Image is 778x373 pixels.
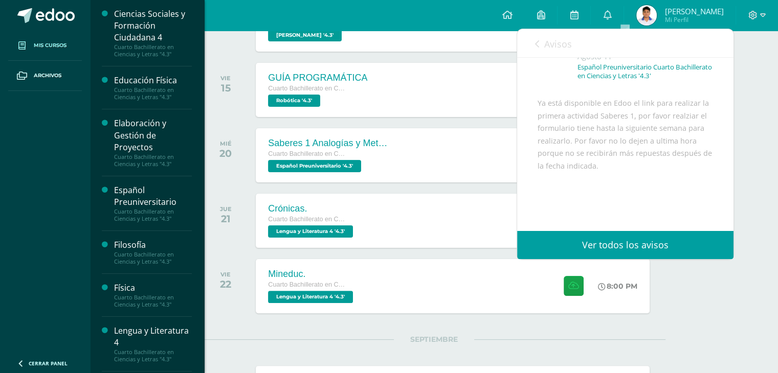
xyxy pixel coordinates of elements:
div: VIE [220,75,231,82]
div: Filosofía [114,239,192,251]
div: GUÍA PROGRAMÁTICA [268,73,367,83]
div: Mineduc. [268,269,355,279]
div: 21 [220,213,232,225]
a: FísicaCuarto Bachillerato en Ciencias y Letras "4.3" [114,282,192,308]
div: Crónicas. [268,203,355,214]
div: 22 [220,278,231,290]
span: Cuarto Bachillerato en Ciencias y Letras [268,216,345,223]
div: MIÉ [219,140,232,147]
div: Saberes 1 Analogías y Metáforas [268,138,391,149]
span: Mi Perfil [664,15,723,24]
div: Cuarto Bachillerato en Ciencias y Letras "4.3" [114,294,192,308]
a: Elaboración y Gestión de ProyectosCuarto Bachillerato en Ciencias y Letras "4.3" [114,118,192,167]
div: JUE [220,205,232,213]
p: Español Preuniversitario Cuarto Bachillerato en Ciencias y Letras '4.3' [577,63,713,80]
span: Robótica '4.3' [268,95,320,107]
div: Cuarto Bachillerato en Ciencias y Letras "4.3" [114,348,192,363]
a: Archivos [8,61,82,91]
a: Ciencias Sociales y Formación Ciudadana 4Cuarto Bachillerato en Ciencias y Letras "4.3" [114,8,192,58]
div: Educación Física [114,75,192,86]
img: e3ef78dcacfa745ca6a0f02079221b22.png [636,5,657,26]
span: Archivos [34,72,61,80]
div: Ya está disponible en Edoo el link para realizar la primera actividad Saberes 1, por favor realzi... [538,97,713,247]
a: Ver todos los avisos [517,231,733,259]
a: Educación FísicaCuarto Bachillerato en Ciencias y Letras "4.3" [114,75,192,101]
div: Cuarto Bachillerato en Ciencias y Letras "4.3" [114,251,192,265]
a: Español PreuniversitarioCuarto Bachillerato en Ciencias y Letras "4.3" [114,184,192,222]
a: Mis cursos [8,31,82,61]
div: Cuarto Bachillerato en Ciencias y Letras "4.3" [114,208,192,222]
span: PEREL '4.3' [268,29,342,41]
span: SEPTIEMBRE [394,335,474,344]
div: Cuarto Bachillerato en Ciencias y Letras "4.3" [114,153,192,168]
div: Cuarto Bachillerato en Ciencias y Letras "4.3" [114,86,192,101]
div: 15 [220,82,231,94]
div: Física [114,282,192,294]
div: Lengua y Literatura 4 [114,325,192,348]
div: VIE [220,271,231,278]
a: FilosofíaCuarto Bachillerato en Ciencias y Letras "4.3" [114,239,192,265]
span: Cerrar panel [29,360,68,367]
a: Lengua y Literatura 4Cuarto Bachillerato en Ciencias y Letras "4.3" [114,325,192,363]
div: Ciencias Sociales y Formación Ciudadana 4 [114,8,192,43]
span: [PERSON_NAME] [664,6,723,16]
div: Cuarto Bachillerato en Ciencias y Letras "4.3" [114,43,192,58]
span: Cuarto Bachillerato en Ciencias y Letras [268,85,345,92]
span: Cuarto Bachillerato en Ciencias y Letras [268,150,345,157]
span: Lengua y Literatura 4 '4.3' [268,225,353,238]
span: Cuarto Bachillerato en Ciencias y Letras [268,281,345,288]
div: 8:00 PM [598,282,637,291]
span: Avisos [544,38,572,50]
span: Mis cursos [34,41,66,50]
div: Español Preuniversitario [114,184,192,208]
div: Elaboración y Gestión de Proyectos [114,118,192,153]
div: 20 [219,147,232,159]
span: Español Preuniversitario '4.3' [268,160,361,172]
span: Lengua y Literatura 4 '4.3' [268,291,353,303]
